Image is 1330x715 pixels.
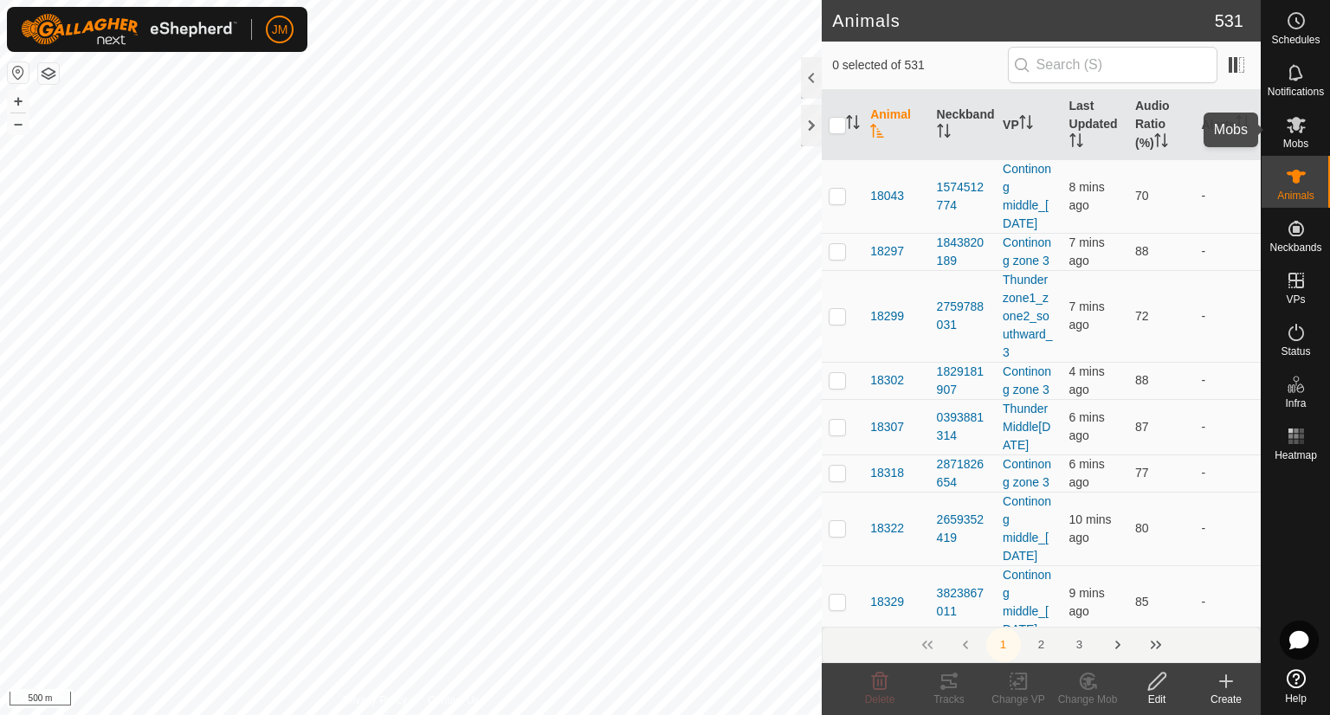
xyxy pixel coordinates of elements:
input: Search (S) [1008,47,1217,83]
div: 1574512774 [937,178,989,215]
a: Continong zone 3 [1003,364,1051,396]
td: - [1194,159,1261,233]
th: Audio Ratio (%) [1128,90,1194,160]
img: Gallagher Logo [21,14,237,45]
div: Create [1191,692,1261,707]
span: Status [1281,346,1310,357]
span: 25 Aug 2025, 11:13 am [1069,235,1105,267]
td: - [1194,270,1261,362]
th: VP [996,90,1062,160]
a: Continong middle_[DATE] [1003,568,1051,636]
span: Delete [865,693,895,705]
span: 70 [1135,189,1149,203]
button: 3 [1062,628,1097,662]
span: 88 [1135,373,1149,387]
span: 80 [1135,521,1149,535]
span: VPs [1286,294,1305,305]
button: 2 [1024,628,1059,662]
a: Help [1262,662,1330,711]
th: Last Updated [1062,90,1128,160]
span: Neckbands [1269,242,1321,253]
span: 18322 [870,519,904,538]
span: 25 Aug 2025, 11:11 am [1069,586,1105,618]
th: Alerts [1194,90,1261,160]
span: 25 Aug 2025, 11:14 am [1069,410,1105,442]
button: Last Page [1139,628,1173,662]
td: - [1194,565,1261,639]
span: 88 [1135,244,1149,258]
span: 87 [1135,420,1149,434]
span: 18307 [870,418,904,436]
span: 18299 [870,307,904,325]
div: 0393881314 [937,409,989,445]
span: Mobs [1283,138,1308,149]
a: Thunder Middle[DATE] [1003,402,1050,452]
div: Change Mob [1053,692,1122,707]
a: Privacy Policy [343,692,408,708]
div: 3823867011 [937,584,989,621]
span: 531 [1215,8,1243,34]
a: Continong zone 3 [1003,235,1051,267]
div: 2659352419 [937,511,989,547]
span: 18297 [870,242,904,261]
td: - [1194,362,1261,399]
span: 18318 [870,464,904,482]
p-sorticon: Activate to sort [1069,136,1083,150]
span: 25 Aug 2025, 11:12 am [1069,180,1105,212]
span: 18329 [870,593,904,611]
div: 1843820189 [937,234,989,270]
div: Edit [1122,692,1191,707]
a: Continong zone 3 [1003,457,1051,489]
div: Change VP [984,692,1053,707]
span: Notifications [1268,87,1324,97]
span: 25 Aug 2025, 11:10 am [1069,512,1112,544]
div: Tracks [914,692,984,707]
p-sorticon: Activate to sort [846,118,860,132]
span: 18302 [870,371,904,390]
div: 2871826654 [937,455,989,492]
th: Neckband [930,90,996,160]
button: – [8,113,29,134]
button: Map Layers [38,63,59,84]
span: Animals [1277,190,1314,201]
a: Contact Us [428,692,479,708]
span: 77 [1135,466,1149,480]
span: Schedules [1271,35,1320,45]
span: 72 [1135,309,1149,323]
h2: Animals [832,10,1215,31]
div: 2759788031 [937,298,989,334]
span: 25 Aug 2025, 11:16 am [1069,364,1105,396]
span: Help [1285,693,1307,704]
p-sorticon: Activate to sort [1236,118,1249,132]
button: + [8,91,29,112]
span: Heatmap [1275,450,1317,461]
span: 85 [1135,595,1149,609]
p-sorticon: Activate to sort [870,126,884,140]
div: 1829181907 [937,363,989,399]
a: Thunder zone1_zone2_southward_3 [1003,273,1053,359]
td: - [1194,233,1261,270]
span: Infra [1285,398,1306,409]
span: 25 Aug 2025, 11:13 am [1069,457,1105,489]
span: 25 Aug 2025, 11:13 am [1069,300,1105,332]
p-sorticon: Activate to sort [937,126,951,140]
a: Continong middle_[DATE] [1003,162,1051,230]
a: Continong middle_[DATE] [1003,494,1051,563]
button: Reset Map [8,62,29,83]
p-sorticon: Activate to sort [1154,136,1168,150]
span: JM [272,21,288,39]
td: - [1194,454,1261,492]
th: Animal [863,90,929,160]
button: Next Page [1101,628,1135,662]
td: - [1194,492,1261,565]
td: - [1194,399,1261,454]
span: 18043 [870,187,904,205]
span: 0 selected of 531 [832,56,1007,74]
p-sorticon: Activate to sort [1019,118,1033,132]
button: 1 [986,628,1021,662]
